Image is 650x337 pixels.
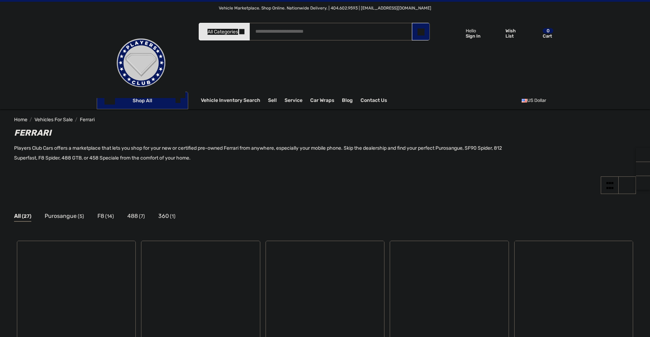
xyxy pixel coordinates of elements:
[45,212,84,223] a: Button Go To Sub Category Purosangue
[639,151,646,158] svg: Recently Viewed
[528,28,539,38] svg: Review Your Cart
[158,212,169,221] span: 360
[199,23,250,40] a: All Categories Icon Arrow Down Icon Arrow Up
[105,212,114,221] span: (14)
[80,117,95,123] a: Ferrari
[543,33,553,39] p: Cart
[412,23,429,40] button: Search
[22,212,31,221] span: (27)
[310,93,342,108] a: Car Wraps
[491,29,502,39] svg: Wish List
[104,97,115,105] svg: Icon Line
[14,117,27,123] a: Home
[170,212,176,221] span: (1)
[201,97,260,103] a: Vehicle Inventory Search
[525,21,554,48] a: Cart with 0 items
[342,97,353,105] span: Blog
[97,212,104,221] span: F8
[78,212,84,221] span: (5)
[14,127,520,139] h1: Ferrari
[34,117,73,123] a: Vehicles For Sale
[310,97,334,105] span: Car Wraps
[14,212,21,221] span: All
[285,97,302,105] span: Service
[127,212,145,223] a: Button Go To Sub Category 488
[505,28,524,39] p: Wish List
[342,97,353,103] a: Blog
[361,97,387,105] span: Contact Us
[268,93,285,108] a: Sell
[158,212,176,223] a: Button Go To Sub Category 360
[522,93,554,108] a: USD
[106,28,176,98] img: Players Club | Cars For Sale
[444,21,484,45] a: Sign in
[639,165,646,172] svg: Social Media
[361,97,387,103] a: Contact Us
[201,97,260,105] span: Vehicle Inventory Search
[487,21,525,45] a: Wish List Wish List
[466,28,480,33] p: Hello
[219,6,431,11] span: Vehicle Marketplace. Shop Online. Nationwide Delivery. | 404.602.9593 | [EMAIL_ADDRESS][DOMAIN_NAME]
[285,97,302,103] a: Service
[14,114,636,126] nav: Breadcrumb
[176,98,180,103] svg: Icon Arrow Down
[139,212,145,221] span: (7)
[239,29,244,34] svg: Icon Arrow Down
[618,176,636,194] a: List View
[543,28,553,33] p: 0
[45,212,77,221] span: Purosangue
[14,143,520,163] p: Players Club Cars offers a marketplace that lets you shop for your new or certified pre-owned Fer...
[97,212,114,223] a: Button Go To Sub Category F8
[97,92,188,109] p: Shop All
[636,179,650,186] svg: Top
[127,212,138,221] span: 488
[452,28,462,38] svg: Icon User Account
[268,97,277,105] span: Sell
[208,29,238,35] span: All Categories
[601,176,618,194] a: Grid View
[466,33,480,39] p: Sign In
